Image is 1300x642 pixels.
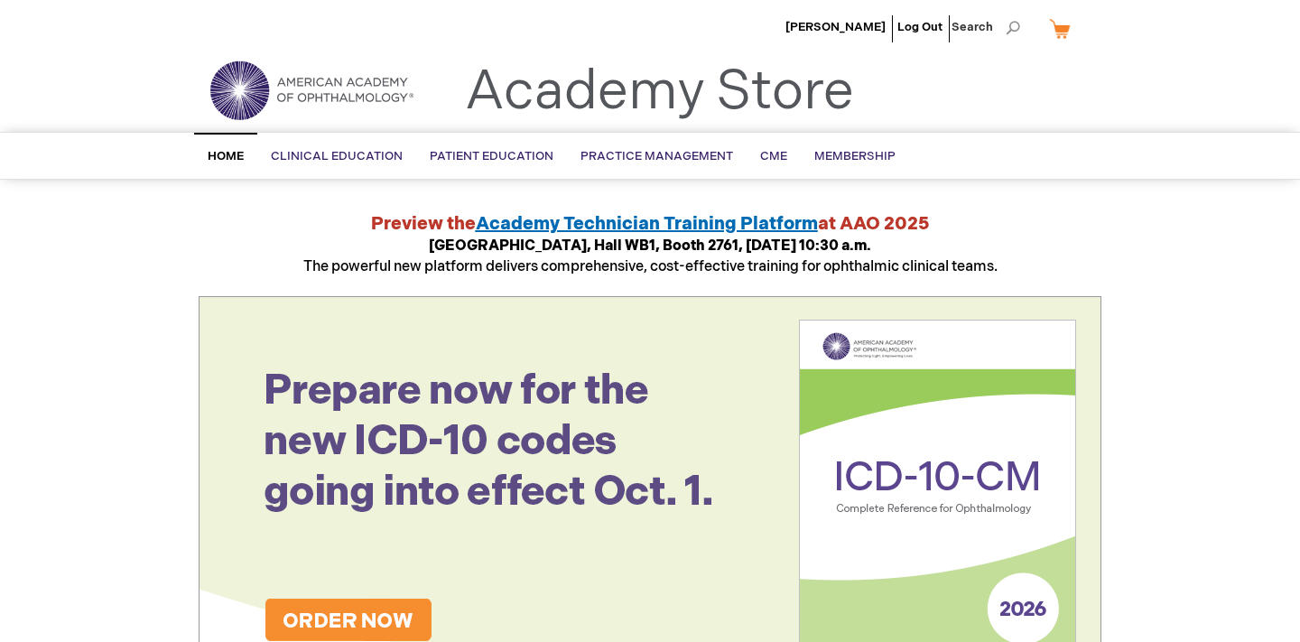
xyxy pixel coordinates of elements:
a: Academy Store [465,60,854,125]
span: Membership [814,149,896,163]
span: Practice Management [580,149,733,163]
span: Home [208,149,244,163]
span: Patient Education [430,149,553,163]
strong: [GEOGRAPHIC_DATA], Hall WB1, Booth 2761, [DATE] 10:30 a.m. [429,237,871,255]
a: [PERSON_NAME] [785,20,886,34]
a: Academy Technician Training Platform [476,213,818,235]
strong: Preview the at AAO 2025 [371,213,930,235]
span: The powerful new platform delivers comprehensive, cost-effective training for ophthalmic clinical... [303,237,998,275]
a: Log Out [897,20,942,34]
span: CME [760,149,787,163]
span: Search [952,9,1020,45]
span: Clinical Education [271,149,403,163]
